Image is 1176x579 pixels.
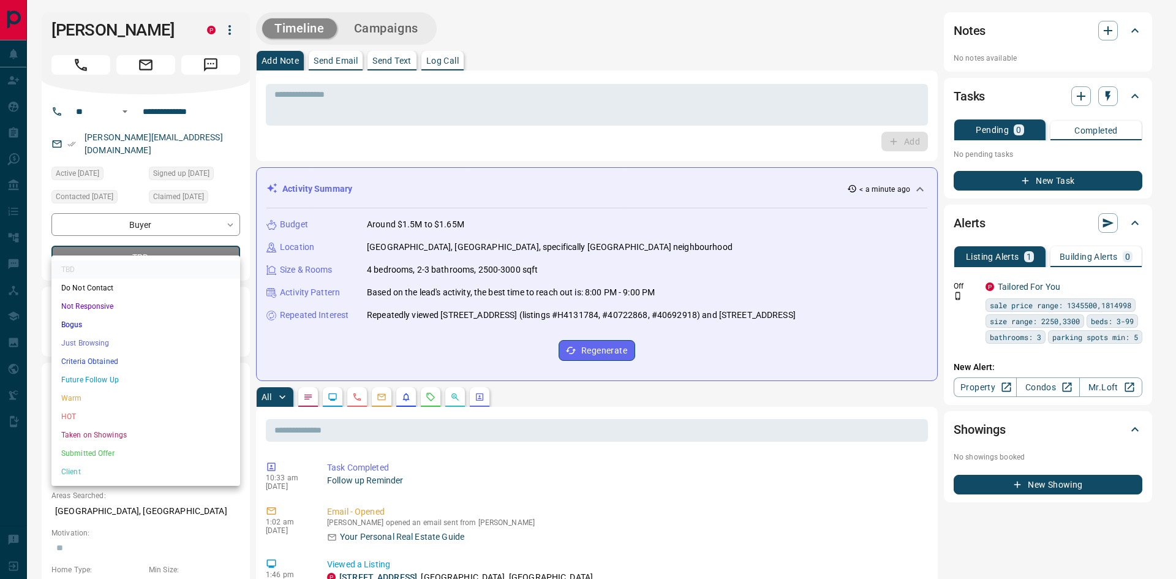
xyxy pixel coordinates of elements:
[51,371,240,389] li: Future Follow Up
[51,463,240,481] li: Client
[51,389,240,407] li: Warm
[51,444,240,463] li: Submitted Offer
[51,279,240,297] li: Do Not Contact
[51,407,240,426] li: HOT
[51,316,240,334] li: Bogus
[51,297,240,316] li: Not Responsive
[51,334,240,352] li: Just Browsing
[51,426,240,444] li: Taken on Showings
[51,352,240,371] li: Criteria Obtained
